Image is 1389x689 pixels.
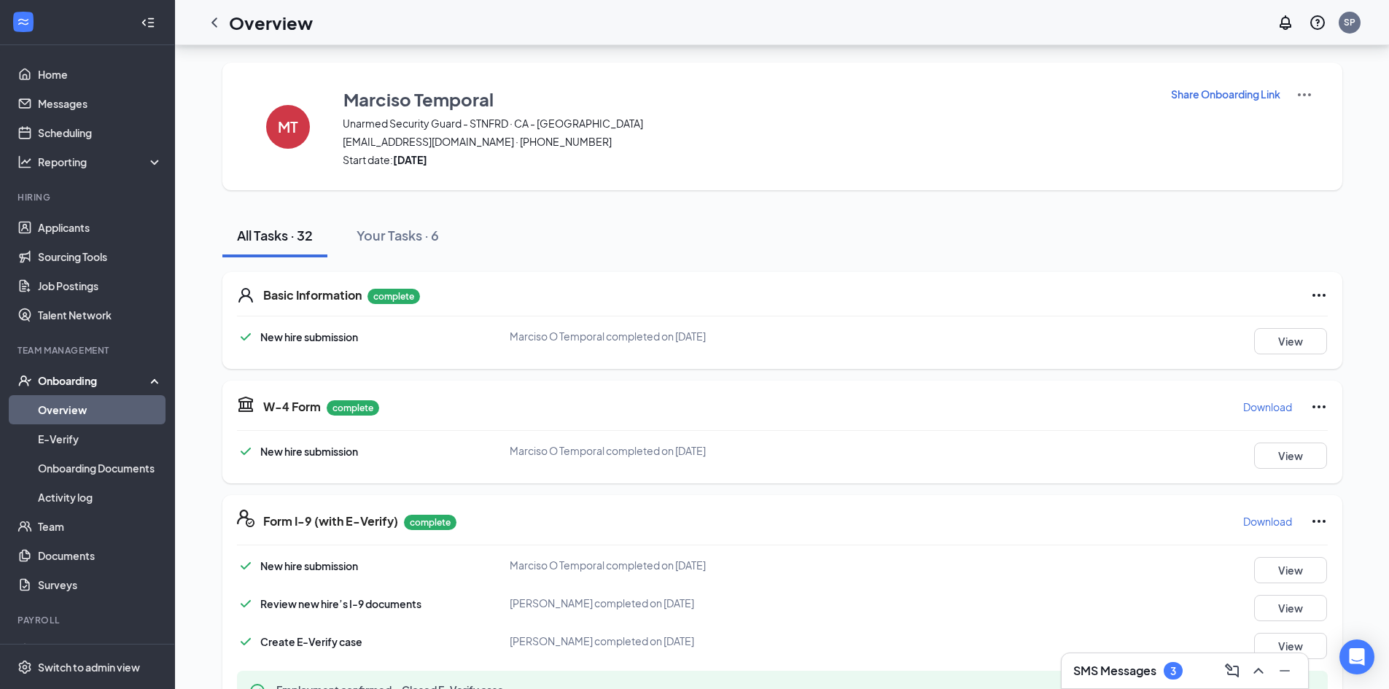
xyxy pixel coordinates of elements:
svg: Minimize [1276,662,1293,680]
button: ChevronUp [1247,659,1270,682]
a: Onboarding Documents [38,454,163,483]
div: SP [1344,16,1355,28]
h5: W-4 Form [263,399,321,415]
button: Download [1242,395,1293,419]
p: complete [367,289,420,304]
button: View [1254,443,1327,469]
div: Hiring [17,191,160,203]
span: [EMAIL_ADDRESS][DOMAIN_NAME] · [PHONE_NUMBER] [343,134,1152,149]
a: Activity log [38,483,163,512]
span: Start date: [343,152,1152,167]
svg: Checkmark [237,557,254,575]
a: Documents [38,541,163,570]
svg: Analysis [17,155,32,169]
span: [PERSON_NAME] completed on [DATE] [510,596,694,610]
svg: Checkmark [237,595,254,612]
p: Share Onboarding Link [1171,87,1280,101]
span: Unarmed Security Guard - STNFRD · CA - [GEOGRAPHIC_DATA] [343,116,1152,131]
button: View [1254,595,1327,621]
div: All Tasks · 32 [237,226,313,244]
button: Download [1242,510,1293,533]
button: MT [252,86,324,167]
svg: ComposeMessage [1223,662,1241,680]
a: Job Postings [38,271,163,300]
svg: Collapse [141,15,155,30]
div: Open Intercom Messenger [1339,639,1374,674]
svg: Ellipses [1310,513,1328,530]
svg: WorkstreamLogo [16,15,31,29]
svg: Checkmark [237,443,254,460]
span: Review new hire’s I-9 documents [260,597,421,610]
div: Switch to admin view [38,660,140,674]
span: Create E-Verify case [260,635,362,648]
svg: Ellipses [1310,287,1328,304]
h5: Form I-9 (with E-Verify) [263,513,398,529]
button: View [1254,328,1327,354]
svg: Settings [17,660,32,674]
span: New hire submission [260,559,358,572]
span: Marciso O Temporal completed on [DATE] [510,558,706,572]
a: Applicants [38,213,163,242]
svg: Notifications [1277,14,1294,31]
div: Payroll [17,614,160,626]
span: Marciso O Temporal completed on [DATE] [510,330,706,343]
button: Marciso Temporal [343,86,1152,112]
p: complete [327,400,379,416]
h5: Basic Information [263,287,362,303]
a: Team [38,512,163,541]
p: Download [1243,400,1292,414]
button: View [1254,633,1327,659]
p: Download [1243,514,1292,529]
div: 3 [1170,665,1176,677]
svg: Checkmark [237,328,254,346]
h1: Overview [229,10,313,35]
svg: ChevronUp [1250,662,1267,680]
div: Your Tasks · 6 [357,226,439,244]
a: Sourcing Tools [38,242,163,271]
a: Surveys [38,570,163,599]
button: Minimize [1273,659,1296,682]
svg: User [237,287,254,304]
svg: Checkmark [237,633,254,650]
h4: MT [278,122,298,132]
svg: QuestionInfo [1309,14,1326,31]
p: complete [404,515,456,530]
button: ComposeMessage [1221,659,1244,682]
button: Share Onboarding Link [1170,86,1281,102]
button: View [1254,557,1327,583]
a: Home [38,60,163,89]
div: Onboarding [38,373,150,388]
a: Scheduling [38,118,163,147]
a: E-Verify [38,424,163,454]
span: New hire submission [260,330,358,343]
h3: SMS Messages [1073,663,1156,679]
strong: [DATE] [393,153,427,166]
svg: TaxGovernmentIcon [237,395,254,413]
span: New hire submission [260,445,358,458]
h3: Marciso Temporal [343,87,494,112]
span: Marciso O Temporal completed on [DATE] [510,444,706,457]
img: More Actions [1296,86,1313,104]
svg: FormI9EVerifyIcon [237,510,254,527]
a: Messages [38,89,163,118]
a: PayrollCrown [38,636,163,665]
a: Overview [38,395,163,424]
svg: ChevronLeft [206,14,223,31]
span: [PERSON_NAME] completed on [DATE] [510,634,694,647]
div: Team Management [17,344,160,357]
div: Reporting [38,155,163,169]
svg: UserCheck [17,373,32,388]
a: Talent Network [38,300,163,330]
svg: Ellipses [1310,398,1328,416]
